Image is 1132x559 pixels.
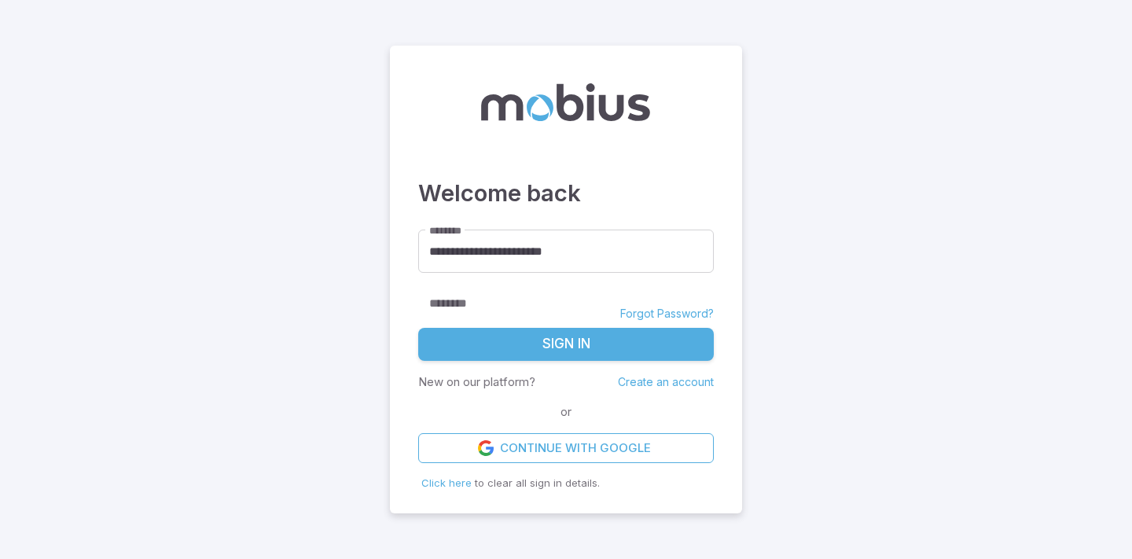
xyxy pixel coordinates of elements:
a: Forgot Password? [620,306,714,322]
h3: Welcome back [418,176,714,211]
p: New on our platform? [418,373,535,391]
button: Sign In [418,328,714,361]
a: Create an account [618,375,714,388]
p: to clear all sign in details. [421,476,711,491]
a: Continue with Google [418,433,714,463]
span: or [557,403,575,421]
span: Click here [421,476,472,489]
